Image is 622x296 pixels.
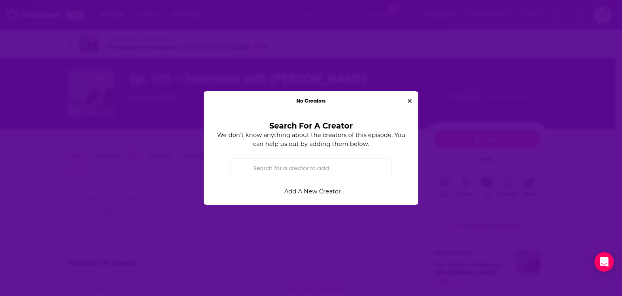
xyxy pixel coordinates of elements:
[204,91,418,111] div: No Creators
[250,159,385,177] input: Search for a creator to add...
[594,252,614,272] div: Open Intercom Messenger
[217,182,409,200] a: Add A New Creator
[405,97,415,106] button: Close
[230,159,392,177] div: Search by entity type
[213,131,409,149] p: We don't know anything about the creators of this episode. You can help us out by adding them below.
[226,121,396,131] h3: Search For A Creator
